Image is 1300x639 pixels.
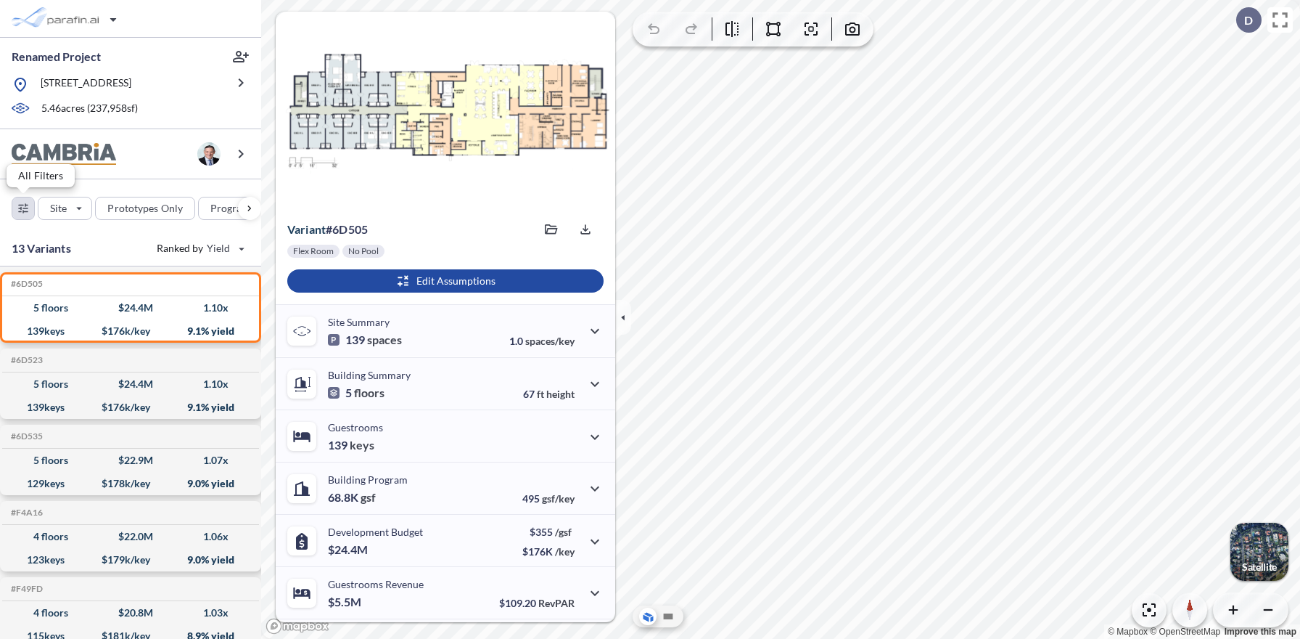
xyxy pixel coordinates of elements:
p: $176K [522,545,575,558]
p: D [1244,14,1253,27]
button: Edit Assumptions [287,269,604,293]
h5: Click to copy the code [8,279,43,289]
p: Site [50,201,67,216]
p: $24.4M [328,542,370,557]
button: Ranked by Yield [145,237,254,260]
span: /gsf [555,526,572,538]
img: Switcher Image [1230,523,1288,581]
p: 5.46 acres ( 237,958 sf) [41,101,138,117]
a: Mapbox [1108,627,1148,637]
p: Development Budget [328,526,423,538]
span: height [546,388,575,400]
img: user logo [197,142,221,166]
h5: Click to copy the code [8,508,43,518]
p: 495 [522,492,575,505]
a: OpenStreetMap [1150,627,1220,637]
p: $109.20 [499,597,575,609]
p: $5.5M [328,595,363,609]
a: Mapbox homepage [266,618,329,635]
p: 67 [523,388,575,400]
p: Renamed Project [12,49,101,65]
a: Improve this map [1225,627,1296,637]
p: Prototypes Only [107,201,183,216]
span: gsf/key [542,492,575,505]
img: BrandImage [12,143,116,166]
span: Yield [207,241,231,256]
span: spaces [367,333,402,347]
p: Building Program [328,473,408,486]
p: Building Summary [328,369,411,381]
span: spaces/key [525,335,575,347]
p: Site Summary [328,316,390,328]
p: No Pool [348,245,379,257]
span: gsf [361,490,376,505]
p: 13 Variants [12,240,71,257]
button: Site Plan [659,608,677,625]
h5: Click to copy the code [8,355,43,365]
p: 139 [328,333,402,347]
h5: Click to copy the code [8,431,43,441]
p: Guestrooms Revenue [328,578,424,590]
p: Guestrooms [328,421,383,434]
span: Variant [287,222,326,236]
p: All Filters [18,170,63,182]
p: 68.8K [328,490,376,505]
span: RevPAR [538,597,575,609]
p: # 6d505 [287,222,368,237]
p: Edit Assumptions [416,274,495,288]
span: /key [555,545,575,558]
button: Program [198,197,276,220]
p: 139 [328,438,374,452]
p: [STREET_ADDRESS] [41,76,131,94]
h5: Click to copy the code [8,584,43,594]
button: Prototypes Only [95,197,195,220]
p: 5 [328,386,384,400]
span: floors [354,386,384,400]
p: $355 [522,526,575,538]
p: 1.0 [509,335,575,347]
button: Aerial View [639,608,657,625]
span: ft [537,388,544,400]
p: Flex Room [293,245,334,257]
button: Site [38,197,92,220]
button: Switcher ImageSatellite [1230,523,1288,581]
p: Satellite [1242,561,1277,573]
span: keys [350,438,374,452]
p: Program [210,201,251,216]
